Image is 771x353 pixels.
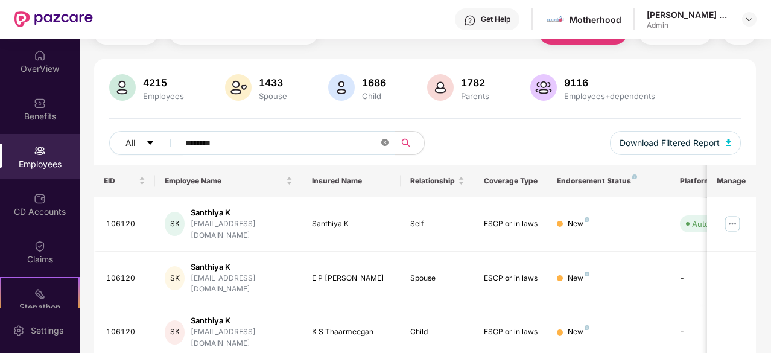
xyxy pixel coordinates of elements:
span: caret-down [146,139,154,148]
span: EID [104,176,137,186]
div: Santhiya K [191,207,293,218]
div: Santhiya K [191,261,293,273]
span: All [125,136,135,150]
div: Child [410,326,465,338]
div: 1686 [360,77,389,89]
td: - [670,252,756,306]
div: SK [165,212,185,236]
span: Download Filtered Report [620,136,720,150]
span: Relationship [410,176,455,186]
div: [EMAIL_ADDRESS][DOMAIN_NAME] [191,326,293,349]
div: Employees+dependents [562,91,658,101]
th: Manage [707,165,756,197]
div: New [568,326,589,338]
div: [EMAIL_ADDRESS][DOMAIN_NAME] [191,273,293,296]
img: manageButton [723,214,742,234]
div: Stepathon [1,301,78,313]
div: ESCP or in laws [484,218,538,230]
div: ESCP or in laws [484,326,538,338]
img: svg+xml;base64,PHN2ZyB4bWxucz0iaHR0cDovL3d3dy53My5vcmcvMjAwMC9zdmciIHdpZHRoPSI4IiBoZWlnaHQ9IjgiIH... [585,217,589,222]
img: svg+xml;base64,PHN2ZyBpZD0iRHJvcGRvd24tMzJ4MzIiIHhtbG5zPSJodHRwOi8vd3d3LnczLm9yZy8yMDAwL3N2ZyIgd2... [744,14,754,24]
img: New Pazcare Logo [14,11,93,27]
div: Employees [141,91,186,101]
div: Santhiya K [312,218,391,230]
div: Spouse [410,273,465,284]
span: close-circle [381,138,389,149]
img: svg+xml;base64,PHN2ZyBpZD0iQ0RfQWNjb3VudHMiIGRhdGEtbmFtZT0iQ0QgQWNjb3VudHMiIHhtbG5zPSJodHRwOi8vd3... [34,192,46,205]
img: svg+xml;base64,PHN2ZyB4bWxucz0iaHR0cDovL3d3dy53My5vcmcvMjAwMC9zdmciIHdpZHRoPSI4IiBoZWlnaHQ9IjgiIH... [585,325,589,330]
div: Auto Verified [692,218,740,230]
img: svg+xml;base64,PHN2ZyBpZD0iSG9tZSIgeG1sbnM9Imh0dHA6Ly93d3cudzMub3JnLzIwMDAvc3ZnIiB3aWR0aD0iMjAiIG... [34,49,46,62]
button: Download Filtered Report [610,131,741,155]
div: Parents [458,91,492,101]
button: Allcaret-down [109,131,183,155]
div: 1782 [458,77,492,89]
div: ESCP or in laws [484,273,538,284]
th: EID [94,165,156,197]
img: svg+xml;base64,PHN2ZyB4bWxucz0iaHR0cDovL3d3dy53My5vcmcvMjAwMC9zdmciIHdpZHRoPSI4IiBoZWlnaHQ9IjgiIH... [585,272,589,276]
div: New [568,273,589,284]
img: svg+xml;base64,PHN2ZyBpZD0iSGVscC0zMngzMiIgeG1sbnM9Imh0dHA6Ly93d3cudzMub3JnLzIwMDAvc3ZnIiB3aWR0aD... [464,14,476,27]
img: svg+xml;base64,PHN2ZyBpZD0iU2V0dGluZy0yMHgyMCIgeG1sbnM9Imh0dHA6Ly93d3cudzMub3JnLzIwMDAvc3ZnIiB3aW... [13,325,25,337]
div: Settings [27,325,67,337]
img: motherhood%20_%20logo.png [547,11,564,28]
div: SK [165,320,185,345]
img: svg+xml;base64,PHN2ZyB4bWxucz0iaHR0cDovL3d3dy53My5vcmcvMjAwMC9zdmciIHhtbG5zOnhsaW5rPSJodHRwOi8vd3... [225,74,252,101]
img: svg+xml;base64,PHN2ZyB4bWxucz0iaHR0cDovL3d3dy53My5vcmcvMjAwMC9zdmciIHhtbG5zOnhsaW5rPSJodHRwOi8vd3... [726,139,732,146]
img: svg+xml;base64,PHN2ZyBpZD0iRW1wbG95ZWVzIiB4bWxucz0iaHR0cDovL3d3dy53My5vcmcvMjAwMC9zdmciIHdpZHRoPS... [34,145,46,157]
img: svg+xml;base64,PHN2ZyB4bWxucz0iaHR0cDovL3d3dy53My5vcmcvMjAwMC9zdmciIHdpZHRoPSIyMSIgaGVpZ2h0PSIyMC... [34,288,46,300]
th: Insured Name [302,165,401,197]
div: E P [PERSON_NAME] [312,273,391,284]
div: [PERSON_NAME] G C [647,9,731,21]
div: 106120 [106,218,146,230]
th: Employee Name [155,165,302,197]
img: svg+xml;base64,PHN2ZyBpZD0iQmVuZWZpdHMiIHhtbG5zPSJodHRwOi8vd3d3LnczLm9yZy8yMDAwL3N2ZyIgd2lkdGg9Ij... [34,97,46,109]
div: 1433 [256,77,290,89]
div: Admin [647,21,731,30]
div: Spouse [256,91,290,101]
th: Relationship [401,165,474,197]
div: Santhiya K [191,315,293,326]
div: Child [360,91,389,101]
img: svg+xml;base64,PHN2ZyB4bWxucz0iaHR0cDovL3d3dy53My5vcmcvMjAwMC9zdmciIHhtbG5zOnhsaW5rPSJodHRwOi8vd3... [530,74,557,101]
div: Motherhood [570,14,621,25]
img: svg+xml;base64,PHN2ZyB4bWxucz0iaHR0cDovL3d3dy53My5vcmcvMjAwMC9zdmciIHhtbG5zOnhsaW5rPSJodHRwOi8vd3... [109,74,136,101]
img: svg+xml;base64,PHN2ZyB4bWxucz0iaHR0cDovL3d3dy53My5vcmcvMjAwMC9zdmciIHhtbG5zOnhsaW5rPSJodHRwOi8vd3... [427,74,454,101]
img: svg+xml;base64,PHN2ZyB4bWxucz0iaHR0cDovL3d3dy53My5vcmcvMjAwMC9zdmciIHhtbG5zOnhsaW5rPSJodHRwOi8vd3... [328,74,355,101]
img: svg+xml;base64,PHN2ZyB4bWxucz0iaHR0cDovL3d3dy53My5vcmcvMjAwMC9zdmciIHdpZHRoPSI4IiBoZWlnaHQ9IjgiIH... [632,174,637,179]
div: 4215 [141,77,186,89]
span: search [395,138,418,148]
div: Get Help [481,14,510,24]
div: 106120 [106,326,146,338]
div: Endorsement Status [557,176,660,186]
th: Coverage Type [474,165,548,197]
img: svg+xml;base64,PHN2ZyBpZD0iQ2xhaW0iIHhtbG5zPSJodHRwOi8vd3d3LnczLm9yZy8yMDAwL3N2ZyIgd2lkdGg9IjIwIi... [34,240,46,252]
div: 106120 [106,273,146,284]
div: [EMAIL_ADDRESS][DOMAIN_NAME] [191,218,293,241]
div: 9116 [562,77,658,89]
div: Self [410,218,465,230]
span: close-circle [381,139,389,146]
div: New [568,218,589,230]
div: Platform Status [680,176,746,186]
div: SK [165,266,185,290]
div: K S Thaarmeegan [312,326,391,338]
button: search [395,131,425,155]
span: Employee Name [165,176,284,186]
